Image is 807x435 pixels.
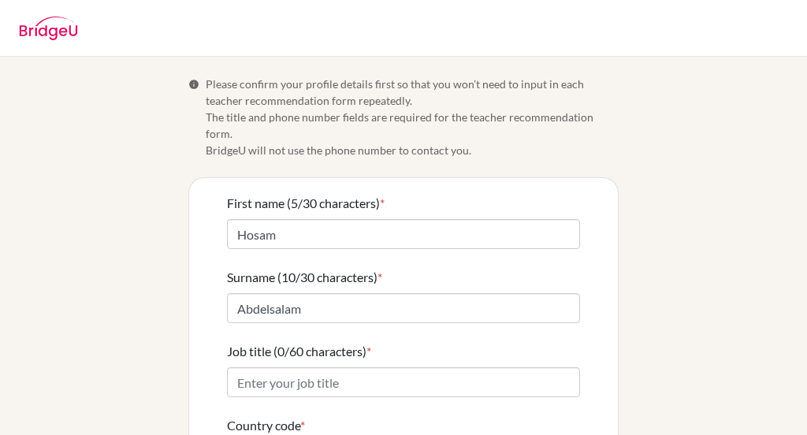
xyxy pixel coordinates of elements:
[227,416,305,435] label: Country code
[227,194,385,213] label: First name (5/30 characters)
[19,17,78,40] img: BridgeU logo
[227,268,382,287] label: Surname (10/30 characters)
[227,342,371,361] label: Job title (0/60 characters)
[188,79,199,90] span: Info
[227,219,580,249] input: Enter your first name
[227,367,580,397] input: Enter your job title
[227,293,580,323] input: Enter your surname
[206,76,619,158] span: Please confirm your profile details first so that you won’t need to input in each teacher recomme...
